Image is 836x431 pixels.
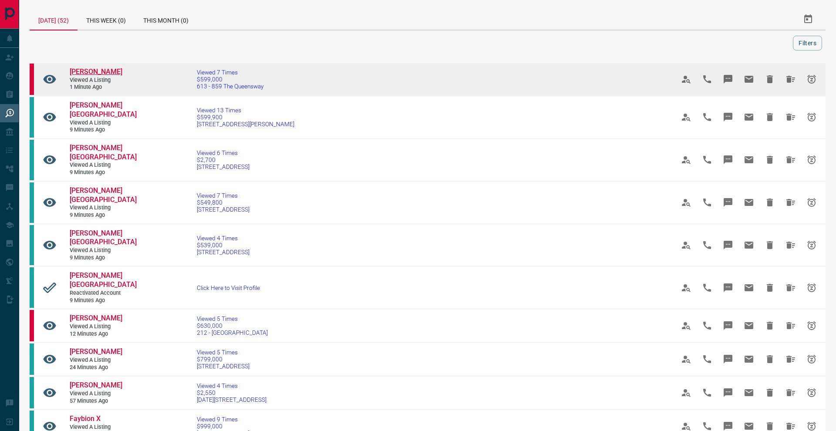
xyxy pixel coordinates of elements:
span: 9 minutes ago [70,169,122,176]
div: condos.ca [30,97,34,138]
span: [PERSON_NAME] [GEOGRAPHIC_DATA] [70,144,137,161]
span: Snooze [801,382,822,403]
span: Email [738,149,759,170]
span: Snooze [801,149,822,170]
span: Message [718,382,738,403]
a: Viewed 5 Times$799,000[STREET_ADDRESS] [197,349,249,370]
span: Message [718,192,738,213]
span: $549,800 [197,199,249,206]
span: Call [697,149,718,170]
a: [PERSON_NAME] [GEOGRAPHIC_DATA] [70,271,122,290]
span: 1 minute ago [70,84,122,91]
a: Viewed 5 Times$630,000212 - [GEOGRAPHIC_DATA] [197,315,268,336]
div: condos.ca [30,343,34,375]
span: Hide [759,69,780,90]
span: Hide [759,277,780,298]
span: Call [697,315,718,336]
span: 9 minutes ago [70,297,122,304]
span: Viewed a Listing [70,247,122,254]
span: Message [718,277,738,298]
span: [DATE][STREET_ADDRESS] [197,396,266,403]
a: [PERSON_NAME] [70,381,122,390]
span: Viewed a Listing [70,424,122,431]
span: Email [738,349,759,370]
div: condos.ca [30,140,34,180]
span: Hide [759,107,780,128]
span: [PERSON_NAME] [GEOGRAPHIC_DATA] [70,229,137,246]
span: $999,000 [197,423,249,430]
span: [PERSON_NAME] [GEOGRAPHIC_DATA] [70,101,137,118]
span: Hide [759,349,780,370]
span: Call [697,235,718,256]
span: $599,900 [197,114,294,121]
span: $539,000 [197,242,249,249]
button: Filters [793,36,822,51]
span: Viewed a Listing [70,357,122,364]
span: 57 minutes ago [70,397,122,405]
span: Hide All from Ronald Jr. Ombao [780,107,801,128]
a: Viewed 4 Times$2,550[DATE][STREET_ADDRESS] [197,382,266,403]
a: [PERSON_NAME] [GEOGRAPHIC_DATA] [70,144,122,162]
div: property.ca [30,310,34,341]
span: Viewed 9 Times [197,416,249,423]
span: [STREET_ADDRESS] [197,363,249,370]
span: 12 minutes ago [70,330,122,338]
span: View Profile [676,192,697,213]
span: Message [718,69,738,90]
span: Message [718,149,738,170]
a: Viewed 7 Times$549,800[STREET_ADDRESS] [197,192,249,213]
span: Snooze [801,107,822,128]
span: Hide All from Valerie Swettenham [780,315,801,336]
span: Email [738,69,759,90]
span: View Profile [676,349,697,370]
span: Message [718,349,738,370]
a: [PERSON_NAME] [GEOGRAPHIC_DATA] [70,229,122,247]
div: condos.ca [30,225,34,266]
span: Snooze [801,277,822,298]
span: View Profile [676,107,697,128]
span: Message [718,235,738,256]
span: Viewed a Listing [70,77,122,84]
span: [STREET_ADDRESS][PERSON_NAME] [197,121,294,128]
span: $599,000 [197,76,263,83]
span: [STREET_ADDRESS] [197,163,249,170]
span: [PERSON_NAME] [70,314,122,322]
a: Viewed 7 Times$599,000613 - 859 The Queensway [197,69,263,90]
span: Call [697,382,718,403]
span: Hide [759,149,780,170]
span: Email [738,277,759,298]
span: Call [697,107,718,128]
div: condos.ca [30,267,34,308]
div: This Week (0) [78,9,135,30]
span: Viewed 4 Times [197,382,266,389]
span: Snooze [801,235,822,256]
div: [DATE] (52) [30,9,78,30]
span: Call [697,192,718,213]
span: Viewed 6 Times [197,149,249,156]
span: Hide All from Ronald Jr. Ombao [780,149,801,170]
span: [STREET_ADDRESS] [197,249,249,256]
span: 9 minutes ago [70,212,122,219]
span: 613 - 859 The Queensway [197,83,263,90]
span: Viewed 7 Times [197,192,249,199]
span: Snooze [801,69,822,90]
span: View Profile [676,235,697,256]
span: Hide All from Valerie Swettenham [780,69,801,90]
span: Viewed 5 Times [197,315,268,322]
a: Viewed 6 Times$2,700[STREET_ADDRESS] [197,149,249,170]
span: Click Here to Visit Profile [197,284,260,291]
span: Message [718,107,738,128]
a: Viewed 4 Times$539,000[STREET_ADDRESS] [197,235,249,256]
span: Hide [759,235,780,256]
span: Hide [759,382,780,403]
span: [PERSON_NAME] [GEOGRAPHIC_DATA] [70,271,137,289]
button: Select Date Range [798,9,819,30]
span: Email [738,192,759,213]
a: [PERSON_NAME] [70,314,122,323]
span: Faybion X [70,414,101,423]
a: [PERSON_NAME] [70,347,122,357]
span: View Profile [676,315,697,336]
span: [STREET_ADDRESS] [197,206,249,213]
span: Viewed a Listing [70,323,122,330]
span: Hide All from Ronald Jr. Ombao [780,277,801,298]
